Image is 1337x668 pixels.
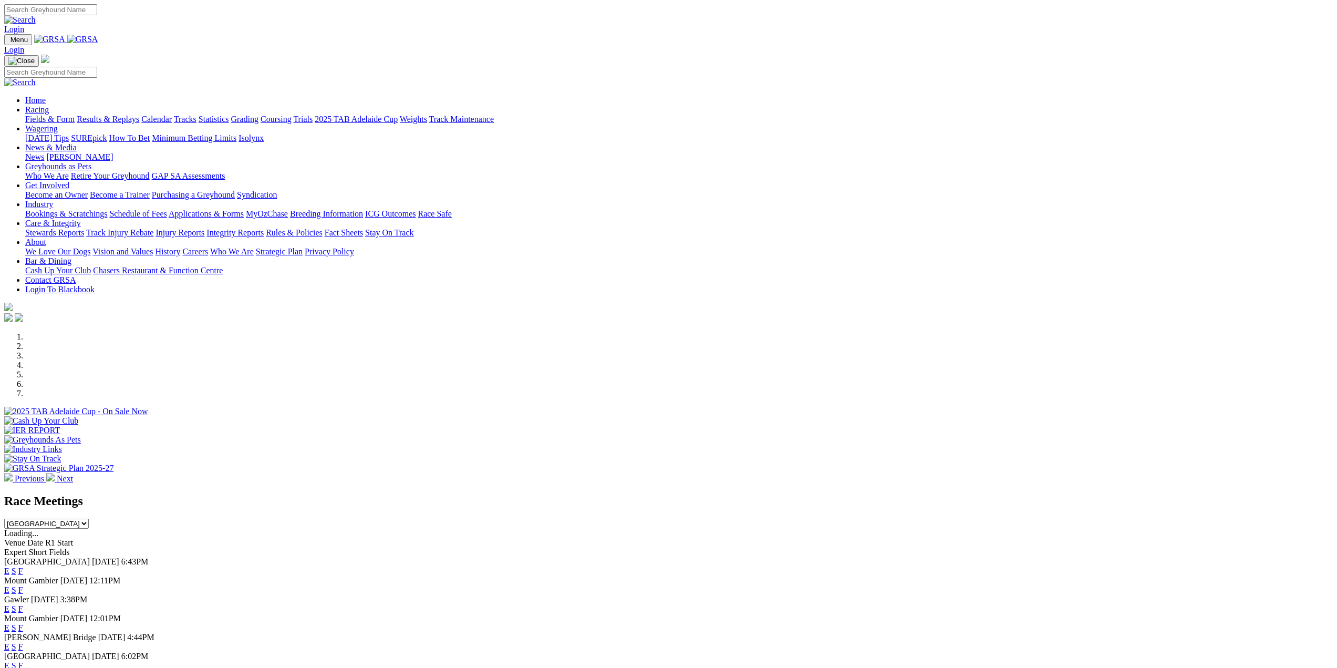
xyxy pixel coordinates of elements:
[45,538,73,547] span: R1 Start
[155,247,180,256] a: History
[4,614,58,623] span: Mount Gambier
[27,538,43,547] span: Date
[86,228,153,237] a: Track Injury Rebate
[25,171,69,180] a: Who We Are
[141,115,172,124] a: Calendar
[60,595,88,604] span: 3:38PM
[25,115,1333,124] div: Racing
[25,266,1333,275] div: Bar & Dining
[15,313,23,322] img: twitter.svg
[25,238,46,246] a: About
[4,426,60,435] img: IER REPORT
[4,45,24,54] a: Login
[127,633,154,642] span: 4:44PM
[4,55,39,67] button: Toggle navigation
[92,557,119,566] span: [DATE]
[4,604,9,613] a: E
[25,209,1333,219] div: Industry
[4,623,9,632] a: E
[4,585,9,594] a: E
[4,15,36,25] img: Search
[25,171,1333,181] div: Greyhounds as Pets
[266,228,323,237] a: Rules & Policies
[206,228,264,237] a: Integrity Reports
[12,642,16,651] a: S
[15,474,44,483] span: Previous
[25,228,84,237] a: Stewards Reports
[25,143,77,152] a: News & Media
[12,604,16,613] a: S
[4,435,81,445] img: Greyhounds As Pets
[4,642,9,651] a: E
[231,115,258,124] a: Grading
[25,256,71,265] a: Bar & Dining
[46,152,113,161] a: [PERSON_NAME]
[11,36,28,44] span: Menu
[25,152,1333,162] div: News & Media
[12,585,16,594] a: S
[89,614,121,623] span: 12:01PM
[174,115,196,124] a: Tracks
[4,473,13,481] img: chevron-left-pager-white.svg
[109,209,167,218] a: Schedule of Fees
[4,557,90,566] span: [GEOGRAPHIC_DATA]
[60,614,88,623] span: [DATE]
[4,576,58,585] span: Mount Gambier
[92,652,119,661] span: [DATE]
[25,190,1333,200] div: Get Involved
[25,209,107,218] a: Bookings & Scratchings
[60,576,88,585] span: [DATE]
[46,474,73,483] a: Next
[25,247,90,256] a: We Love Our Dogs
[89,576,120,585] span: 12:11PM
[25,266,91,275] a: Cash Up Your Club
[90,190,150,199] a: Become a Trainer
[4,494,1333,508] h2: Race Meetings
[4,474,46,483] a: Previous
[25,133,69,142] a: [DATE] Tips
[18,623,23,632] a: F
[12,623,16,632] a: S
[429,115,494,124] a: Track Maintenance
[152,190,235,199] a: Purchasing a Greyhound
[98,633,126,642] span: [DATE]
[237,190,277,199] a: Syndication
[246,209,288,218] a: MyOzChase
[25,124,58,133] a: Wagering
[418,209,451,218] a: Race Safe
[77,115,139,124] a: Results & Replays
[152,171,225,180] a: GAP SA Assessments
[4,34,32,45] button: Toggle navigation
[25,247,1333,256] div: About
[67,35,98,44] img: GRSA
[4,303,13,311] img: logo-grsa-white.png
[25,162,91,171] a: Greyhounds as Pets
[4,416,78,426] img: Cash Up Your Club
[4,464,113,473] img: GRSA Strategic Plan 2025-27
[8,57,35,65] img: Close
[34,35,65,44] img: GRSA
[4,529,38,538] span: Loading...
[12,567,16,575] a: S
[261,115,292,124] a: Coursing
[25,181,69,190] a: Get Involved
[4,548,27,557] span: Expert
[25,285,95,294] a: Login To Blackbook
[18,604,23,613] a: F
[18,567,23,575] a: F
[25,190,88,199] a: Become an Owner
[25,96,46,105] a: Home
[49,548,69,557] span: Fields
[25,115,75,124] a: Fields & Form
[4,313,13,322] img: facebook.svg
[305,247,354,256] a: Privacy Policy
[4,652,90,661] span: [GEOGRAPHIC_DATA]
[169,209,244,218] a: Applications & Forms
[71,133,107,142] a: SUREpick
[4,67,97,78] input: Search
[92,247,153,256] a: Vision and Values
[4,78,36,87] img: Search
[239,133,264,142] a: Isolynx
[293,115,313,124] a: Trials
[25,219,81,228] a: Care & Integrity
